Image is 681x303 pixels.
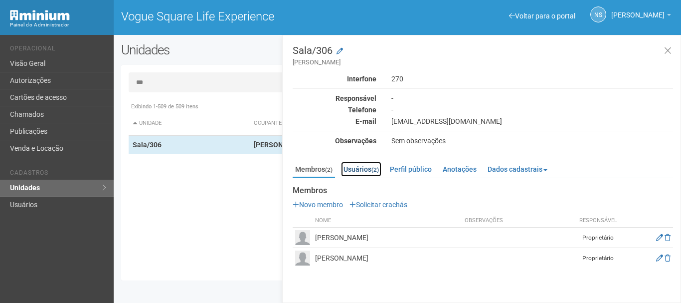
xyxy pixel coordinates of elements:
li: Cadastros [10,169,106,180]
small: (2) [325,166,333,173]
td: [PERSON_NAME] [313,248,462,269]
a: Editar membro [656,254,663,262]
a: Excluir membro [665,234,671,242]
a: Anotações [440,162,479,177]
div: - [384,94,681,103]
th: Unidade: activate to sort column descending [129,111,250,136]
div: Responsável [285,94,384,103]
div: 270 [384,74,681,83]
div: Exibindo 1-509 de 509 itens [129,102,666,111]
div: Observações [285,136,384,145]
td: [PERSON_NAME] [313,228,462,248]
a: Novo membro [293,201,343,209]
strong: [PERSON_NAME] [254,141,308,149]
th: Observações [462,214,573,228]
img: user.png [295,251,310,266]
strong: Membros [293,186,673,195]
h2: Unidades [121,42,342,57]
small: (2) [371,166,379,173]
a: Modificar a unidade [337,46,343,56]
div: Sem observações [384,136,681,145]
td: Proprietário [573,228,623,248]
strong: Sala/306 [133,141,162,149]
div: Telefone [285,105,384,114]
td: Proprietário [573,248,623,269]
div: E-mail [285,117,384,126]
a: [PERSON_NAME] [611,12,671,20]
h1: Vogue Square Life Experience [121,10,390,23]
small: [PERSON_NAME] [293,58,673,67]
div: [EMAIL_ADDRESS][DOMAIN_NAME] [384,117,681,126]
a: Perfil público [387,162,434,177]
th: Responsável [573,214,623,228]
div: Interfone [285,74,384,83]
div: - [384,105,681,114]
img: Minium [10,10,70,20]
li: Operacional [10,45,106,55]
th: Ocupante: activate to sort column ascending [250,111,473,136]
th: Nome [313,214,462,228]
a: NS [590,6,606,22]
h3: Sala/306 [293,45,673,67]
div: Painel do Administrador [10,20,106,29]
a: Dados cadastrais [485,162,550,177]
a: Excluir membro [665,254,671,262]
span: Nicolle Silva [611,1,665,19]
a: Voltar para o portal [509,12,575,20]
a: Editar membro [656,234,663,242]
img: user.png [295,230,310,245]
a: Membros(2) [293,162,335,178]
a: Solicitar crachás [349,201,407,209]
a: Usuários(2) [341,162,381,177]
